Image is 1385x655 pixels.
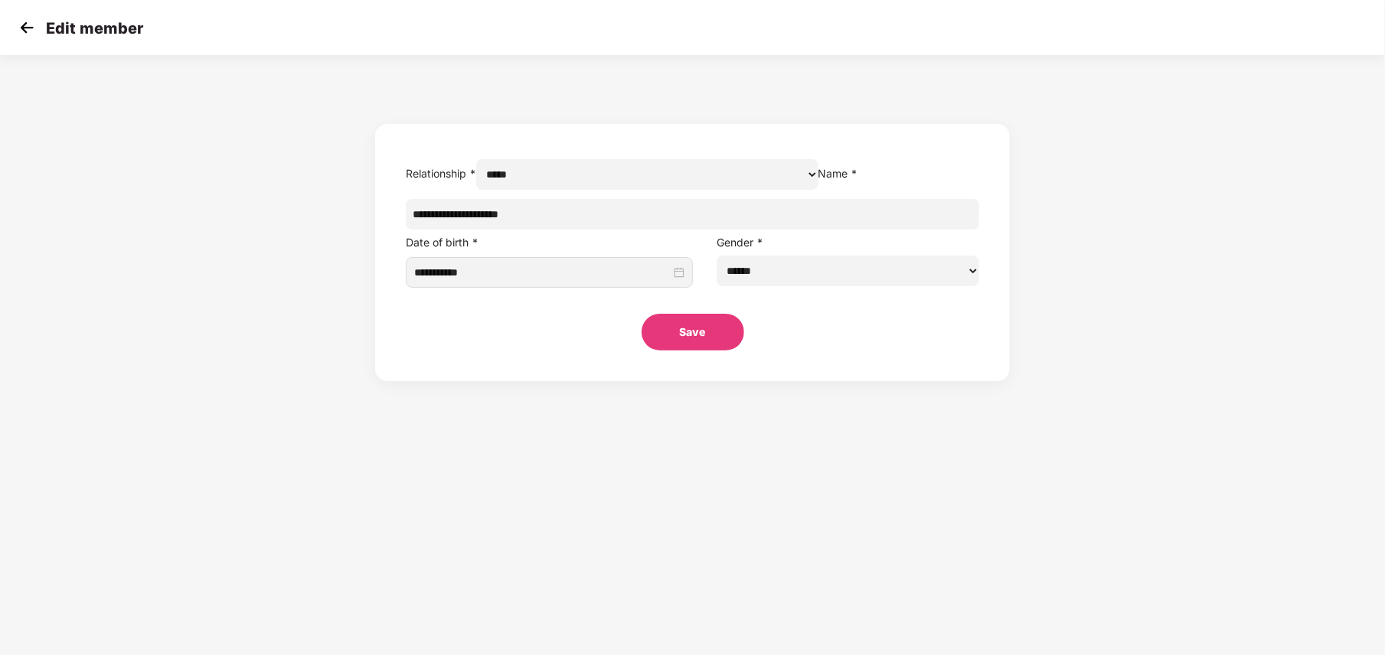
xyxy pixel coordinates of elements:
[46,19,143,37] p: Edit member
[717,236,763,249] label: Gender *
[818,167,858,180] label: Name *
[406,236,479,249] label: Date of birth *
[642,314,744,350] button: Save
[406,167,476,180] label: Relationship *
[15,16,38,39] img: svg+xml;base64,PHN2ZyB4bWxucz0iaHR0cDovL3d3dy53My5vcmcvMjAwMC9zdmciIHdpZHRoPSIzMCIgaGVpZ2h0PSIzMC...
